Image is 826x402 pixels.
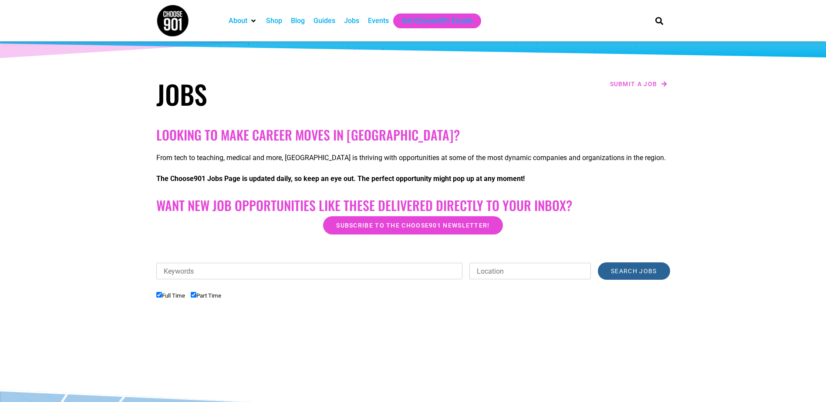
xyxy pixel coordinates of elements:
[156,198,670,213] h2: Want New Job Opportunities like these Delivered Directly to your Inbox?
[266,16,282,26] a: Shop
[652,13,666,28] div: Search
[191,292,221,299] label: Part Time
[156,292,162,298] input: Full Time
[224,13,262,28] div: About
[156,127,670,143] h2: Looking to make career moves in [GEOGRAPHIC_DATA]?
[336,222,489,228] span: Subscribe to the Choose901 newsletter!
[610,81,657,87] span: Submit a job
[156,153,670,163] p: From tech to teaching, medical and more, [GEOGRAPHIC_DATA] is thriving with opportunities at some...
[156,78,409,110] h1: Jobs
[191,292,196,298] input: Part Time
[402,16,472,26] a: Get Choose901 Emails
[156,263,463,279] input: Keywords
[469,263,591,279] input: Location
[156,292,185,299] label: Full Time
[607,78,670,90] a: Submit a job
[598,262,670,280] input: Search Jobs
[229,16,247,26] a: About
[314,16,335,26] a: Guides
[156,174,525,183] strong: The Choose901 Jobs Page is updated daily, so keep an eye out. The perfect opportunity might pop u...
[291,16,305,26] a: Blog
[344,16,359,26] a: Jobs
[224,13,641,28] nav: Main nav
[323,216,502,234] a: Subscribe to the Choose901 newsletter!
[368,16,389,26] a: Events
